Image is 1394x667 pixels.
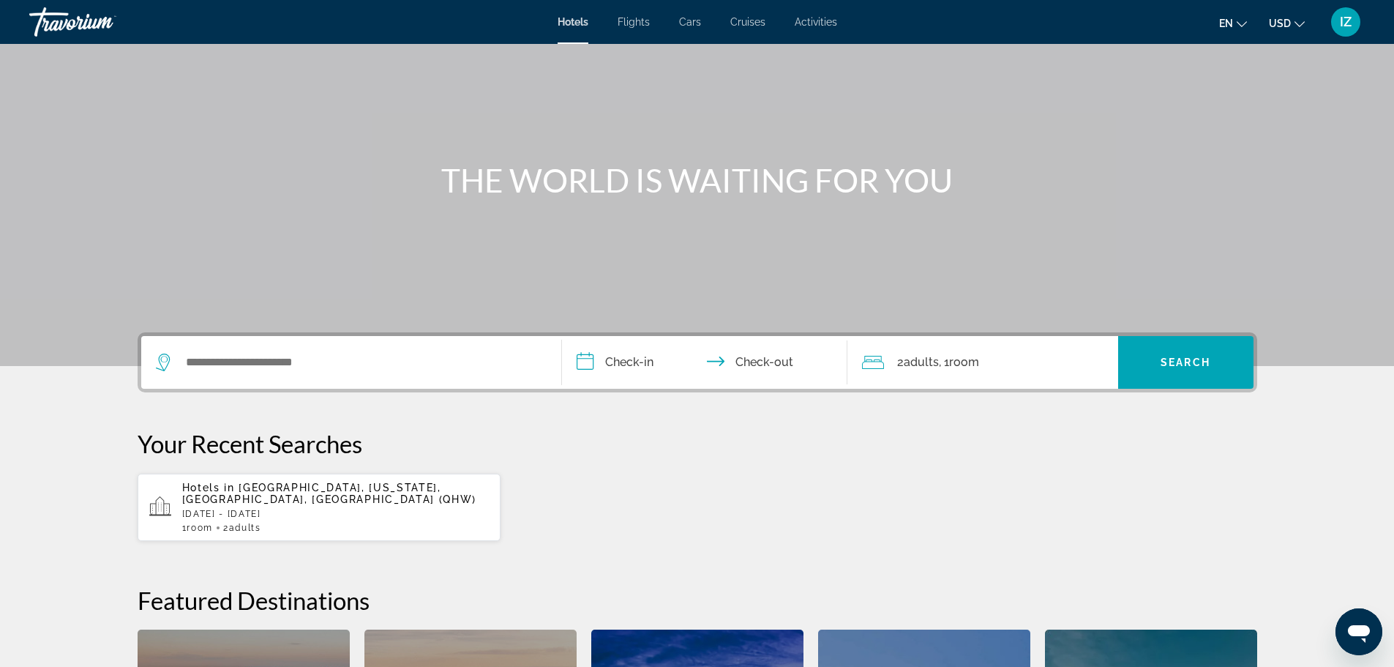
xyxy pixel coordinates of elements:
[558,16,588,28] a: Hotels
[138,586,1257,615] h2: Featured Destinations
[847,336,1118,389] button: Travelers: 2 adults, 0 children
[29,3,176,41] a: Travorium
[223,523,261,533] span: 2
[939,352,979,373] span: , 1
[182,523,213,533] span: 1
[138,473,501,542] button: Hotels in [GEOGRAPHIC_DATA], [US_STATE], [GEOGRAPHIC_DATA], [GEOGRAPHIC_DATA] (QHW)[DATE] - [DATE...
[949,355,979,369] span: Room
[1335,608,1382,655] iframe: Button to launch messaging window
[1161,357,1210,368] span: Search
[562,336,847,389] button: Check in and out dates
[182,482,235,493] span: Hotels in
[1219,18,1233,29] span: en
[897,352,939,373] span: 2
[618,16,650,28] a: Flights
[141,336,1254,389] div: Search widget
[730,16,765,28] a: Cruises
[1327,7,1365,37] button: User Menu
[182,482,477,505] span: [GEOGRAPHIC_DATA], [US_STATE], [GEOGRAPHIC_DATA], [GEOGRAPHIC_DATA] (QHW)
[423,161,972,199] h1: THE WORLD IS WAITING FOR YOU
[229,523,261,533] span: Adults
[1269,12,1305,34] button: Change currency
[795,16,837,28] a: Activities
[187,523,213,533] span: Room
[182,509,490,519] p: [DATE] - [DATE]
[1340,15,1352,29] span: IZ
[1118,336,1254,389] button: Search
[1269,18,1291,29] span: USD
[904,355,939,369] span: Adults
[138,429,1257,458] p: Your Recent Searches
[679,16,701,28] a: Cars
[1219,12,1247,34] button: Change language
